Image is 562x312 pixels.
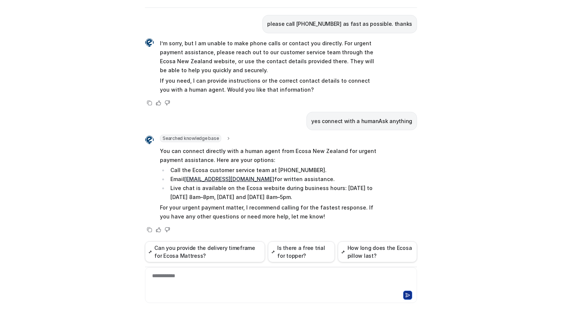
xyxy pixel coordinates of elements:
img: Widget [145,135,154,144]
p: For your urgent payment matter, I recommend calling for the fastest response. If you have any oth... [160,203,379,221]
img: Widget [145,38,154,47]
li: Call the Ecosa customer service team at [PHONE_NUMBER]. [168,166,379,175]
p: yes connect with a humanAsk anything [311,117,412,126]
p: If you need, I can provide instructions or the correct contact details to connect you with a huma... [160,76,379,94]
button: Can you provide the delivery timeframe for Ecosa Mattress? [145,241,265,262]
li: Email for written assistance. [168,175,379,184]
a: [EMAIL_ADDRESS][DOMAIN_NAME] [184,176,274,182]
button: Is there a free trial for topper? [268,241,335,262]
p: I’m sorry, but I am unable to make phone calls or contact you directly. For urgent payment assist... [160,39,379,75]
p: please call [PHONE_NUMBER] as fast as possible. thanks [267,19,412,28]
span: Searched knowledge base [160,135,221,142]
button: How long does the Ecosa pillow last? [338,241,417,262]
p: You can connect directly with a human agent from Ecosa New Zealand for urgent payment assistance.... [160,147,379,165]
li: Live chat is available on the Ecosa website during business hours: [DATE] to [DATE] 8am–8pm, [DAT... [168,184,379,202]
